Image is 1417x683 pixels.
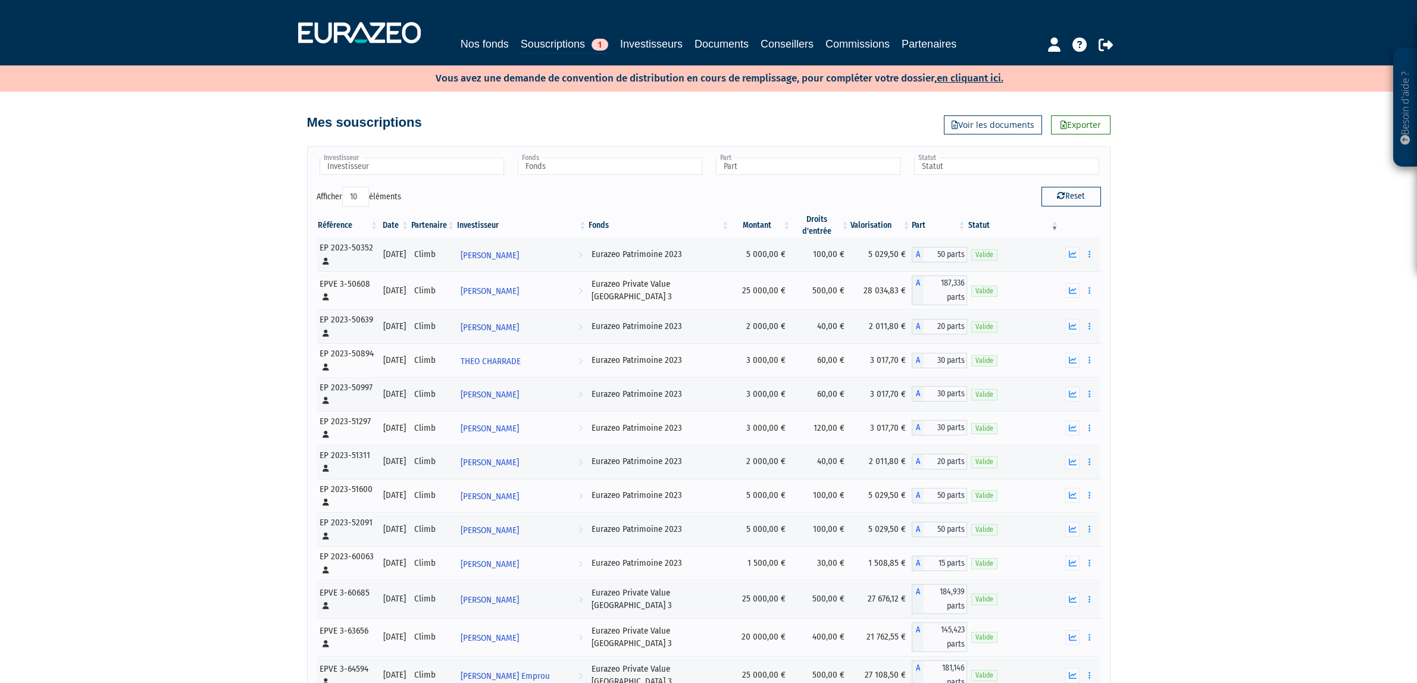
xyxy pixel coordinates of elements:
th: Investisseur: activer pour trier la colonne par ordre croissant [456,214,587,237]
div: [DATE] [383,248,406,261]
td: 3 017,70 € [850,343,912,377]
div: A - Eurazeo Patrimoine 2023 [912,420,967,436]
div: [DATE] [383,284,406,297]
th: Partenaire: activer pour trier la colonne par ordre croissant [410,214,456,237]
td: 100,00 € [792,512,850,546]
i: [Français] Personne physique [323,566,329,574]
td: Climb [410,546,456,580]
div: EP 2023-50894 [320,347,376,373]
td: 2 011,80 € [850,309,912,343]
td: 2 000,00 € [730,445,792,479]
span: [PERSON_NAME] [461,280,519,302]
div: EP 2023-51311 [320,449,376,475]
span: Valide [971,286,997,297]
span: Valide [971,670,997,681]
td: 400,00 € [792,618,850,656]
div: EP 2023-50352 [320,242,376,267]
td: Climb [410,411,456,445]
th: Référence : activer pour trier la colonne par ordre croissant [317,214,380,237]
i: [Français] Personne physique [323,397,329,404]
div: A - Eurazeo Patrimoine 2023 [912,522,967,537]
td: Climb [410,618,456,656]
td: 60,00 € [792,377,850,411]
i: Voir l'investisseur [578,245,583,267]
td: 30,00 € [792,546,850,580]
td: 60,00 € [792,343,850,377]
div: EP 2023-51600 [320,483,376,509]
div: EP 2023-51297 [320,415,376,441]
div: Eurazeo Private Value [GEOGRAPHIC_DATA] 3 [592,625,726,650]
span: A [912,319,924,334]
div: EP 2023-50997 [320,381,376,407]
a: [PERSON_NAME] [456,518,587,541]
span: Valide [971,490,997,502]
td: 28 034,83 € [850,271,912,309]
span: Valide [971,456,997,468]
td: 100,00 € [792,479,850,513]
td: 2 000,00 € [730,309,792,343]
td: Climb [410,479,456,513]
i: [Français] Personne physique [323,293,329,300]
td: Climb [410,445,456,479]
div: Eurazeo Patrimoine 2023 [592,523,726,535]
div: Eurazeo Private Value [GEOGRAPHIC_DATA] 3 [592,587,726,612]
td: 120,00 € [792,411,850,445]
span: A [912,275,924,305]
td: 1 500,00 € [730,546,792,580]
td: 5 029,50 € [850,479,912,513]
span: [PERSON_NAME] [461,553,519,575]
th: Part: activer pour trier la colonne par ordre croissant [912,214,967,237]
div: Eurazeo Patrimoine 2023 [592,320,726,333]
span: 50 parts [924,247,967,262]
a: Partenaires [902,36,956,52]
a: Conseillers [761,36,814,52]
a: [PERSON_NAME] [456,552,587,575]
td: Climb [410,237,456,271]
span: Valide [971,632,997,643]
i: Voir l'investisseur [578,485,583,507]
div: A - Eurazeo Patrimoine 2023 [912,386,967,402]
i: Voir l'investisseur [578,519,583,541]
a: [PERSON_NAME] [456,243,587,267]
i: [Français] Personne physique [323,258,329,265]
a: [PERSON_NAME] [456,625,587,649]
td: 1 508,85 € [850,546,912,580]
a: Commissions [825,36,890,52]
span: 50 parts [924,488,967,503]
a: [PERSON_NAME] [456,315,587,339]
button: Reset [1041,187,1101,206]
div: [DATE] [383,455,406,468]
td: 25 000,00 € [730,271,792,309]
span: Valide [971,321,997,333]
div: A - Eurazeo Patrimoine 2023 [912,247,967,262]
td: 5 029,50 € [850,512,912,546]
span: 145,423 parts [924,622,967,652]
td: 40,00 € [792,445,850,479]
div: EPVE 3-63656 [320,625,376,650]
span: 30 parts [924,420,967,436]
td: 5 000,00 € [730,237,792,271]
span: A [912,247,924,262]
td: Climb [410,512,456,546]
span: [PERSON_NAME] [461,245,519,267]
span: 20 parts [924,454,967,469]
th: Fonds: activer pour trier la colonne par ordre croissant [587,214,730,237]
a: [PERSON_NAME] [456,278,587,302]
div: Eurazeo Patrimoine 2023 [592,354,726,366]
td: 40,00 € [792,309,850,343]
span: [PERSON_NAME] [461,519,519,541]
i: [Français] Personne physique [323,364,329,371]
i: [Français] Personne physique [323,431,329,438]
div: Eurazeo Patrimoine 2023 [592,388,726,400]
span: [PERSON_NAME] [461,485,519,507]
td: 20 000,00 € [730,618,792,656]
i: Voir l'investisseur [578,384,583,406]
div: A - Eurazeo Patrimoine 2023 [912,353,967,368]
th: Montant: activer pour trier la colonne par ordre croissant [730,214,792,237]
i: Voir l'investisseur [578,350,583,372]
img: 1732889491-logotype_eurazeo_blanc_rvb.png [298,22,421,43]
td: 2 011,80 € [850,445,912,479]
span: A [912,556,924,571]
td: Climb [410,377,456,411]
div: [DATE] [383,669,406,681]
